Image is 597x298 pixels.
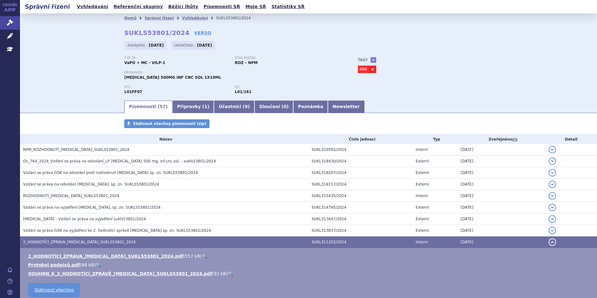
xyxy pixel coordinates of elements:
[457,190,545,202] td: [DATE]
[416,171,429,175] span: Externí
[28,283,80,297] a: Stáhnout všechno
[545,135,597,144] th: Detail
[133,122,206,126] span: Stáhnout všechny písemnosti (zip)
[28,262,591,268] li: ( )
[308,225,412,236] td: SUKL313837/2024
[416,147,428,152] span: Interní
[214,101,254,113] a: Účastníci (9)
[28,254,183,259] a: 2_HODNOTÍCÍ_ZPRÁVA_[MEDICAL_DATA]_SUKLS53801_2024.pdf
[23,217,146,221] span: JEMPERLI - Vzdání se práva na vyjádření sukls53801/2024
[235,90,252,94] strong: dostarlimab
[549,169,556,176] button: detail
[416,182,429,186] span: Externí
[245,104,248,109] span: 9
[358,66,369,73] a: GSK
[549,227,556,234] button: detail
[457,236,545,248] td: [DATE]
[28,271,212,276] a: SOUHRN_K_2_HODNOTÍCÍ_ZPRÁVĚ_[MEDICAL_DATA]_SUKLS53801_2024.pdf
[23,240,136,244] span: 2_HODNOTÍCÍ_ZPRÁVA_JEMPERLI_SUKLS53801_2024
[214,271,226,276] span: 92 kB
[166,2,200,11] a: Běžící lhůty
[23,171,198,175] span: Vzdání se práva GSK na odvolání proti rozhodnutí Jemperli sp. zn. SUKLS53801/2024
[235,85,339,89] p: RS:
[416,228,429,233] span: Externí
[124,71,345,75] p: Přípravek:
[416,194,428,198] span: Interní
[308,236,412,248] td: SUKL311202/2024
[23,182,159,186] span: Vzdání se práva na odvolání JEMPERLI, sp. zn. SUKLS53801/2024
[457,179,545,190] td: [DATE]
[244,2,268,11] a: Moje SŘ
[549,181,556,188] button: detail
[197,43,212,47] strong: [DATE]
[124,16,136,20] a: Domů
[112,2,165,11] a: Referenční skupiny
[549,192,556,200] button: detail
[254,101,293,113] a: Sloučení (0)
[308,167,412,179] td: SUKL318207/2024
[149,43,164,47] strong: [DATE]
[182,16,208,20] a: Vyhledávání
[23,147,129,152] span: NPM_ROZHODNUTÍ_JEMPERLI_SUKLS53801_2024
[416,217,429,221] span: Externí
[194,30,211,36] a: VERSO
[457,135,545,144] th: Zveřejněno
[549,238,556,246] button: detail
[23,205,160,210] span: Vzdání se práva na vyjádření JEMPERLI, sp. zn. SUKLS53801/2024
[160,104,165,109] span: 57
[75,2,110,11] a: Vyhledávání
[81,262,94,267] span: 88 kB
[185,254,200,259] span: 557 kB
[512,137,517,142] abbr: (?)
[23,159,216,163] span: OL_764_2024_Vzdání se práva na odvolání_LP JEMPERLI 500 mg, inf.cnc.sol. - sukls53801/2024
[28,253,591,259] li: ( )
[308,156,412,167] td: SUKL318430/2024
[416,240,428,244] span: Interní
[124,56,229,60] p: Typ SŘ:
[457,202,545,213] td: [DATE]
[202,254,207,259] a: 🔍
[124,61,165,65] strong: VaPÚ + MC - VILP-1
[145,16,174,20] a: Správní řízení
[308,135,412,144] th: Číslo jednací
[228,271,233,276] a: 🔍
[284,104,287,109] span: 0
[28,262,80,267] a: Protokol podpisů.pdf
[457,167,545,179] td: [DATE]
[202,2,242,11] a: Písemnosti SŘ
[549,146,556,153] button: detail
[416,205,429,210] span: Externí
[23,228,211,233] span: Vzdání se práva GSK na vyjádření ke 2. hodnotící zprávě Jemperli sp. zn. SUKLS53801/2024
[371,57,376,63] a: +
[124,75,221,80] span: [MEDICAL_DATA] 500MG INF CNC SOL 1X10ML
[269,2,306,11] a: Statistiky SŘ
[412,135,457,144] th: Typ
[174,43,195,48] span: Ukončeno:
[20,2,75,11] h2: Správní řízení
[358,56,368,64] h3: Tagy
[216,13,259,23] li: SUKLS53801/2024
[328,101,364,113] a: Newsletter
[457,156,545,167] td: [DATE]
[124,90,142,94] strong: DOSTARLIMAB
[308,202,412,213] td: SUKL314795/2024
[308,213,412,225] td: SUKL313847/2024
[549,157,556,165] button: detail
[124,119,210,128] a: Stáhnout všechny písemnosti (zip)
[127,43,147,48] span: Zahájeno:
[457,213,545,225] td: [DATE]
[293,101,328,113] a: Poznámka
[308,144,412,156] td: SUKL320592/2024
[23,194,119,198] span: ROZHODNUTÍ_JEMPERLI_SUKLS53801_2024
[308,179,412,190] td: SUKL318157/2024
[204,104,207,109] span: 1
[308,190,412,202] td: SUKL315435/2024
[124,101,172,113] a: Písemnosti (57)
[549,204,556,211] button: detail
[549,215,556,223] button: detail
[457,225,545,236] td: [DATE]
[235,61,258,65] strong: ROZ – NPM
[172,101,214,113] a: Přípravky (1)
[235,56,339,60] p: Stav řízení:
[124,85,229,89] p: ATC:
